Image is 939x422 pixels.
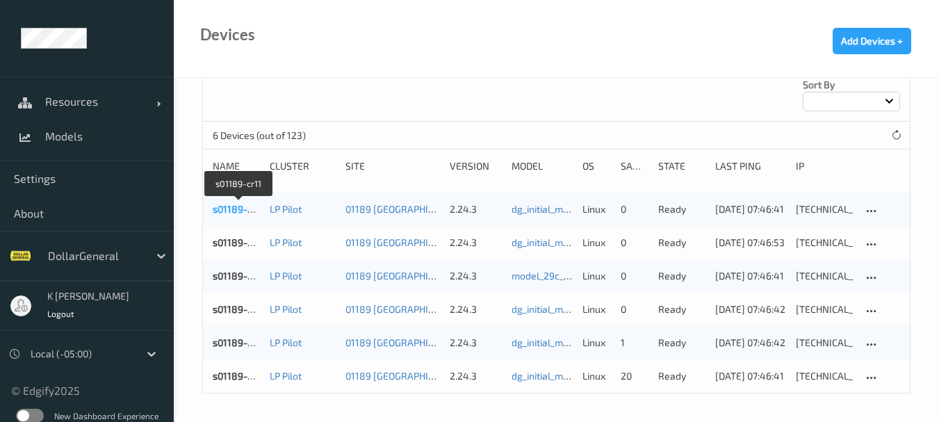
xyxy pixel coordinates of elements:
[512,203,603,215] a: dg_initial_model_020
[450,302,502,316] div: 2.24.3
[213,203,265,215] a: s01189-cr11
[345,203,560,215] a: 01189 [GEOGRAPHIC_DATA], [GEOGRAPHIC_DATA]
[213,129,317,143] p: 6 Devices (out of 123)
[803,78,900,92] p: Sort by
[345,370,560,382] a: 01189 [GEOGRAPHIC_DATA], [GEOGRAPHIC_DATA]
[450,159,502,173] div: version
[512,270,663,282] a: model_29c_above150_same_other
[658,159,705,173] div: State
[270,203,302,215] a: LP Pilot
[621,202,649,216] div: 0
[200,28,255,42] div: Devices
[833,28,911,54] button: Add Devices +
[621,269,649,283] div: 0
[450,269,502,283] div: 2.24.3
[796,159,853,173] div: ip
[582,269,611,283] p: linux
[213,303,266,315] a: s01189-cr01
[582,202,611,216] p: linux
[213,336,268,348] a: s01189-cr04
[512,303,603,315] a: dg_initial_model_020
[582,369,611,383] p: linux
[512,159,573,173] div: Model
[796,369,853,383] div: [TECHNICAL_ID]
[621,369,649,383] div: 20
[582,236,611,250] p: linux
[715,236,786,250] div: [DATE] 07:46:53
[715,369,786,383] div: [DATE] 07:46:41
[512,336,603,348] a: dg_initial_model_020
[582,302,611,316] p: linux
[796,202,853,216] div: [TECHNICAL_ID]
[270,270,302,282] a: LP Pilot
[658,269,705,283] p: ready
[621,236,649,250] div: 0
[658,236,705,250] p: ready
[345,336,560,348] a: 01189 [GEOGRAPHIC_DATA], [GEOGRAPHIC_DATA]
[658,202,705,216] p: ready
[621,159,649,173] div: Samples
[658,302,705,316] p: ready
[270,159,336,173] div: Cluster
[796,269,853,283] div: [TECHNICAL_ID]
[796,336,853,350] div: [TECHNICAL_ID]
[512,370,603,382] a: dg_initial_model_020
[512,236,603,248] a: dg_initial_model_020
[621,336,649,350] div: 1
[270,303,302,315] a: LP Pilot
[715,336,786,350] div: [DATE] 07:46:42
[213,159,260,173] div: Name
[213,270,268,282] a: s01189-cr03
[658,369,705,383] p: ready
[270,236,302,248] a: LP Pilot
[345,303,560,315] a: 01189 [GEOGRAPHIC_DATA], [GEOGRAPHIC_DATA]
[345,159,440,173] div: Site
[715,159,786,173] div: Last Ping
[213,236,266,248] a: s01189-cr12
[213,370,268,382] a: s01189-cr02
[582,159,611,173] div: OS
[450,202,502,216] div: 2.24.3
[450,236,502,250] div: 2.24.3
[796,236,853,250] div: [TECHNICAL_ID]
[715,202,786,216] div: [DATE] 07:46:41
[345,236,560,248] a: 01189 [GEOGRAPHIC_DATA], [GEOGRAPHIC_DATA]
[270,336,302,348] a: LP Pilot
[715,269,786,283] div: [DATE] 07:46:41
[345,270,560,282] a: 01189 [GEOGRAPHIC_DATA], [GEOGRAPHIC_DATA]
[582,336,611,350] p: linux
[715,302,786,316] div: [DATE] 07:46:42
[796,302,853,316] div: [TECHNICAL_ID]
[621,302,649,316] div: 0
[450,369,502,383] div: 2.24.3
[270,370,302,382] a: LP Pilot
[450,336,502,350] div: 2.24.3
[658,336,705,350] p: ready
